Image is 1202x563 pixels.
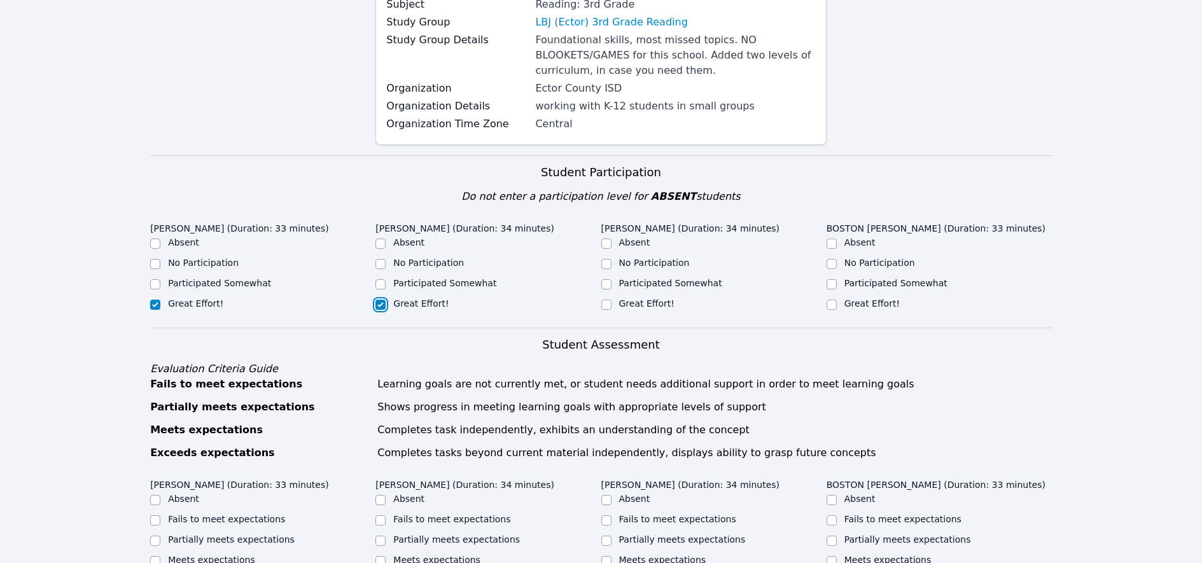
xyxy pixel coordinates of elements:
label: Partially meets expectations [619,534,746,545]
div: Central [535,116,815,132]
label: No Participation [619,258,690,268]
legend: [PERSON_NAME] (Duration: 33 minutes) [150,217,329,236]
a: LBJ (Ector) 3rd Grade Reading [535,15,687,30]
label: Participated Somewhat [844,278,947,288]
label: Partially meets expectations [393,534,520,545]
label: Great Effort! [168,298,223,309]
label: Great Effort! [393,298,449,309]
label: Organization Time Zone [386,116,528,132]
div: Ector County ISD [535,81,815,96]
label: Absent [844,237,876,247]
div: Partially meets expectations [150,400,370,415]
label: Fails to meet expectations [619,514,736,524]
div: Exceeds expectations [150,445,370,461]
div: Learning goals are not currently met, or student needs additional support in order to meet learni... [377,377,1052,392]
div: Shows progress in meeting learning goals with appropriate levels of support [377,400,1052,415]
legend: BOSTON [PERSON_NAME] (Duration: 33 minutes) [827,217,1045,236]
label: Absent [619,237,650,247]
label: Study Group Details [386,32,528,48]
div: Evaluation Criteria Guide [150,361,1052,377]
div: Fails to meet expectations [150,377,370,392]
label: Partially meets expectations [168,534,295,545]
legend: BOSTON [PERSON_NAME] (Duration: 33 minutes) [827,473,1045,492]
h3: Student Participation [150,163,1052,181]
label: No Participation [844,258,915,268]
label: Participated Somewhat [168,278,271,288]
label: Fails to meet expectations [393,514,510,524]
label: Organization Details [386,99,528,114]
label: Great Effort! [844,298,900,309]
legend: [PERSON_NAME] (Duration: 34 minutes) [601,217,780,236]
label: Fails to meet expectations [844,514,961,524]
label: No Participation [168,258,239,268]
div: Foundational skills, most missed topics. NO BLOOKETS/GAMES for this school. Added two levels of c... [535,32,815,78]
label: Great Effort! [619,298,674,309]
div: Completes tasks beyond current material independently, displays ability to grasp future concepts [377,445,1052,461]
label: Absent [393,237,424,247]
legend: [PERSON_NAME] (Duration: 33 minutes) [150,473,329,492]
label: Organization [386,81,528,96]
label: Absent [844,494,876,504]
legend: [PERSON_NAME] (Duration: 34 minutes) [601,473,780,492]
legend: [PERSON_NAME] (Duration: 34 minutes) [375,473,554,492]
div: Meets expectations [150,422,370,438]
h3: Student Assessment [150,336,1052,354]
label: Absent [393,494,424,504]
div: Do not enter a participation level for students [150,189,1052,204]
legend: [PERSON_NAME] (Duration: 34 minutes) [375,217,554,236]
label: Partially meets expectations [844,534,971,545]
label: Absent [168,494,199,504]
label: Absent [619,494,650,504]
span: ABSENT [651,190,696,202]
div: Completes task independently, exhibits an understanding of the concept [377,422,1052,438]
label: Participated Somewhat [393,278,496,288]
label: Participated Somewhat [619,278,722,288]
label: Absent [168,237,199,247]
label: Fails to meet expectations [168,514,285,524]
label: No Participation [393,258,464,268]
div: working with K-12 students in small groups [535,99,815,114]
label: Study Group [386,15,528,30]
